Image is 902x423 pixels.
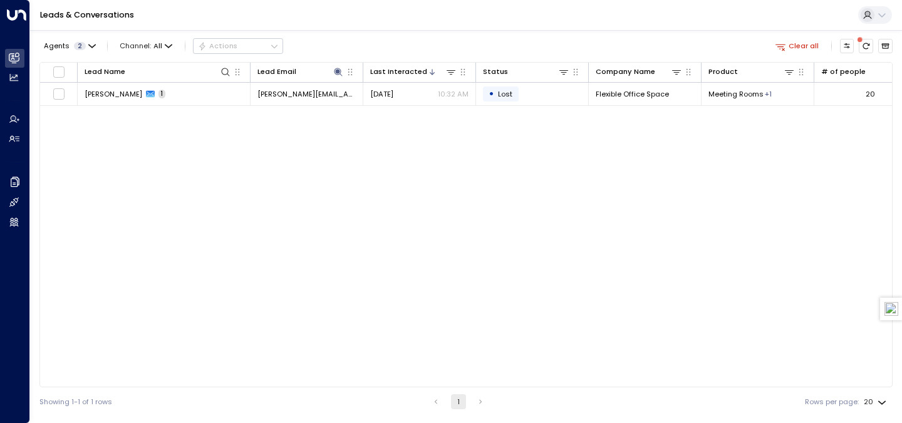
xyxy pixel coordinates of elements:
span: All [153,42,162,50]
div: 20 [864,394,889,410]
div: • [489,85,494,102]
span: Jul 10, 2025 [370,89,393,99]
div: Lead Email [257,66,344,78]
div: Company Name [596,66,655,78]
button: Channel:All [116,39,177,53]
div: Lead Name [85,66,231,78]
div: Product [708,66,738,78]
div: Last Interacted [370,66,427,78]
div: Button group with a nested menu [193,38,283,53]
div: Last Interacted [370,66,457,78]
button: Agents2 [39,39,99,53]
a: Leads & Conversations [40,9,134,20]
span: 2 [74,42,86,50]
span: There are new threads available. Refresh the grid to view the latest updates. [859,39,873,53]
div: Lead Email [257,66,296,78]
label: Rows per page: [805,397,859,407]
span: Channel: [116,39,177,53]
button: Customize [840,39,854,53]
div: Showing 1-1 of 1 rows [39,397,112,407]
button: Clear all [771,39,823,53]
button: page 1 [451,394,466,409]
span: Adrian.Goldney@flexibleofficespace.co [257,89,356,99]
span: Toggle select row [53,88,65,100]
span: Adrian Goldney [85,89,142,99]
div: Actions [198,41,237,50]
span: Agents [44,43,70,50]
span: Meeting Rooms [708,89,764,99]
div: # of people [821,66,866,78]
p: 10:32 AM [438,89,469,99]
button: Actions [193,38,283,53]
div: Product [708,66,795,78]
div: Company Name [596,66,682,78]
span: Lost [498,89,512,99]
div: Lead Name [85,66,125,78]
span: 1 [158,90,165,98]
div: Private Office [765,89,772,99]
div: Status [483,66,569,78]
div: 20 [866,89,875,99]
button: Archived Leads [878,39,893,53]
nav: pagination navigation [428,394,489,409]
span: Flexible Office Space [596,89,669,99]
div: Status [483,66,508,78]
span: Toggle select all [53,66,65,78]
